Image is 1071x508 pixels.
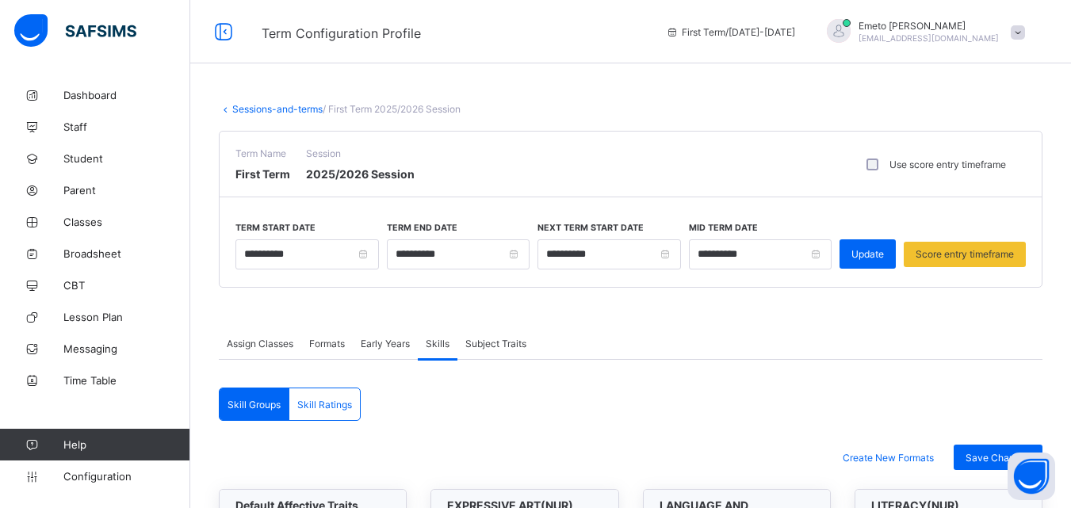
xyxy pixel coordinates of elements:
[387,223,457,233] label: Term End Date
[235,223,316,233] label: Term Start Date
[689,223,758,233] label: Mid Term Date
[811,19,1033,45] div: EmetoAusten
[235,147,290,159] span: Term Name
[306,147,415,159] span: Session
[227,338,293,349] span: Assign Classes
[851,248,884,260] span: Update
[426,338,449,349] span: Skills
[63,120,190,133] span: Staff
[63,247,190,260] span: Broadsheet
[228,399,281,411] span: Skill Groups
[63,216,190,228] span: Classes
[889,159,1006,170] label: Use score entry timeframe
[1008,453,1055,500] button: Open asap
[63,438,189,451] span: Help
[63,470,189,483] span: Configuration
[323,103,461,115] span: / First Term 2025/2026 Session
[297,399,352,411] span: Skill Ratings
[843,452,934,464] span: Create New Formats
[63,152,190,165] span: Student
[232,103,323,115] a: Sessions-and-terms
[63,184,190,197] span: Parent
[63,374,190,387] span: Time Table
[63,311,190,323] span: Lesson Plan
[966,452,1031,464] span: Save Changes
[916,248,1014,260] span: Score entry timeframe
[465,338,526,349] span: Subject Traits
[63,89,190,101] span: Dashboard
[859,20,999,32] span: Emeto [PERSON_NAME]
[537,223,644,233] label: Next Term Start Date
[859,33,999,43] span: [EMAIL_ADDRESS][DOMAIN_NAME]
[361,338,410,349] span: Early Years
[235,167,290,181] span: First Term
[666,26,795,38] span: session/term information
[14,14,136,48] img: safsims
[306,167,415,181] span: 2025/2026 Session
[63,279,190,292] span: CBT
[63,342,190,355] span: Messaging
[262,25,421,41] span: Term Configuration Profile
[309,338,345,349] span: Formats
